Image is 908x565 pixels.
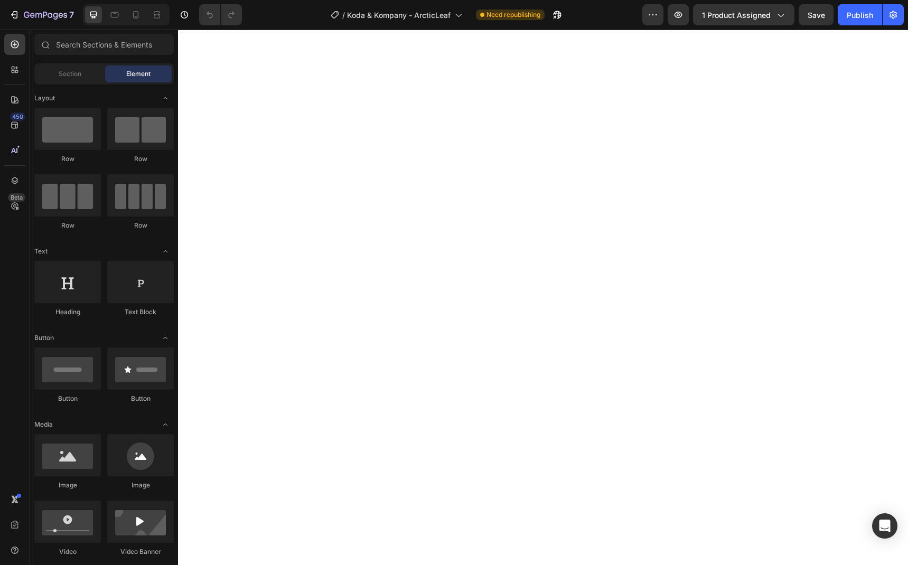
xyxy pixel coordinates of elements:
[34,420,53,429] span: Media
[34,481,101,490] div: Image
[34,154,101,164] div: Row
[347,10,451,21] span: Koda & Kompany - ArcticLeaf
[799,4,834,25] button: Save
[10,112,25,121] div: 450
[107,481,174,490] div: Image
[702,10,771,21] span: 1 product assigned
[69,8,74,21] p: 7
[486,10,540,20] span: Need republishing
[107,154,174,164] div: Row
[847,10,873,21] div: Publish
[199,4,242,25] div: Undo/Redo
[34,547,101,557] div: Video
[4,4,79,25] button: 7
[34,34,174,55] input: Search Sections & Elements
[157,90,174,107] span: Toggle open
[34,93,55,103] span: Layout
[34,333,54,343] span: Button
[59,69,81,79] span: Section
[107,221,174,230] div: Row
[693,4,794,25] button: 1 product assigned
[107,547,174,557] div: Video Banner
[107,394,174,403] div: Button
[34,247,48,256] span: Text
[8,193,25,202] div: Beta
[107,307,174,317] div: Text Block
[838,4,882,25] button: Publish
[34,307,101,317] div: Heading
[178,30,908,565] iframe: Design area
[34,394,101,403] div: Button
[157,329,174,346] span: Toggle open
[808,11,825,20] span: Save
[157,416,174,433] span: Toggle open
[872,513,897,539] div: Open Intercom Messenger
[126,69,151,79] span: Element
[157,243,174,260] span: Toggle open
[34,221,101,230] div: Row
[342,10,345,21] span: /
